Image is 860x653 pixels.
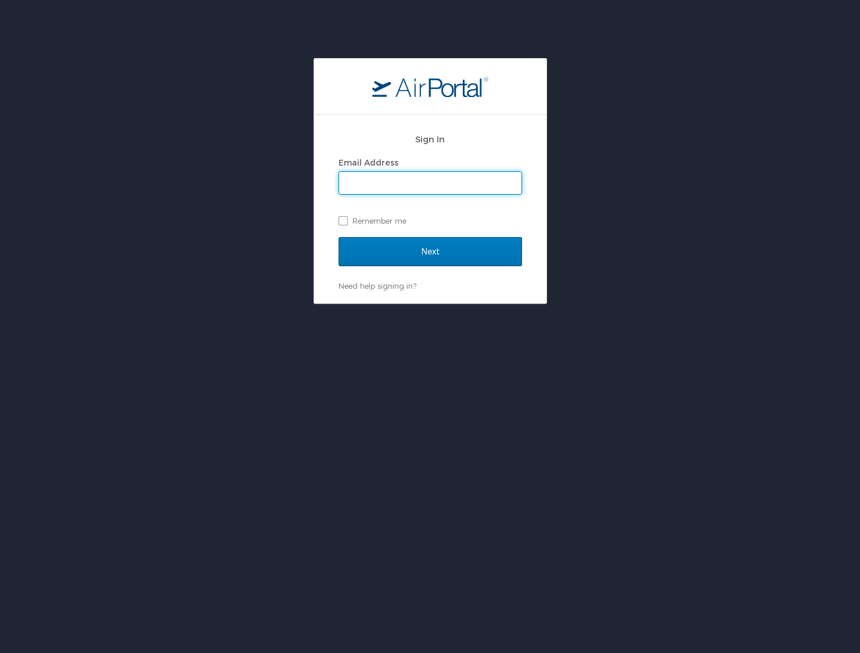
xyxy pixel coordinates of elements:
[339,281,416,290] a: Need help signing in?
[339,157,398,167] label: Email Address
[339,212,522,229] label: Remember me
[372,76,488,97] img: logo
[339,132,522,146] h2: Sign In
[339,237,522,266] input: Next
